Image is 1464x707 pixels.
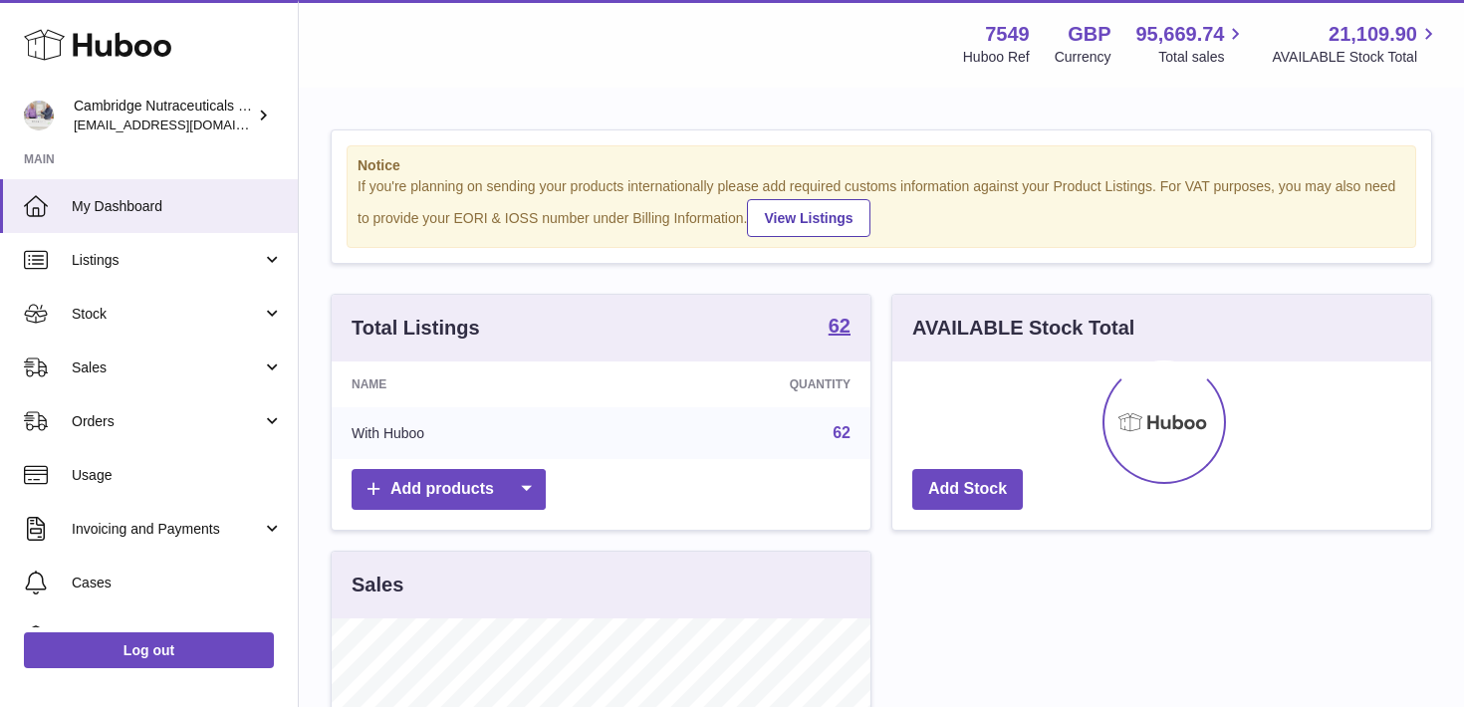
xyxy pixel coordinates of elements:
[352,315,480,342] h3: Total Listings
[1158,48,1247,67] span: Total sales
[72,412,262,431] span: Orders
[1068,21,1110,48] strong: GBP
[1135,21,1224,48] span: 95,669.74
[829,316,851,340] a: 62
[74,97,253,134] div: Cambridge Nutraceuticals Ltd
[72,466,283,485] span: Usage
[72,358,262,377] span: Sales
[72,574,283,592] span: Cases
[74,117,293,132] span: [EMAIL_ADDRESS][DOMAIN_NAME]
[72,251,262,270] span: Listings
[912,469,1023,510] a: Add Stock
[358,156,1405,175] strong: Notice
[352,572,403,598] h3: Sales
[833,424,851,441] a: 62
[1055,48,1111,67] div: Currency
[72,305,262,324] span: Stock
[963,48,1030,67] div: Huboo Ref
[1272,48,1440,67] span: AVAILABLE Stock Total
[1329,21,1417,48] span: 21,109.90
[72,627,283,646] span: Channels
[829,316,851,336] strong: 62
[747,199,869,237] a: View Listings
[24,632,274,668] a: Log out
[72,520,262,539] span: Invoicing and Payments
[1135,21,1247,67] a: 95,669.74 Total sales
[912,315,1134,342] h3: AVAILABLE Stock Total
[332,361,615,407] th: Name
[985,21,1030,48] strong: 7549
[332,407,615,459] td: With Huboo
[358,177,1405,237] div: If you're planning on sending your products internationally please add required customs informati...
[72,197,283,216] span: My Dashboard
[352,469,546,510] a: Add products
[24,101,54,130] img: qvc@camnutra.com
[615,361,870,407] th: Quantity
[1272,21,1440,67] a: 21,109.90 AVAILABLE Stock Total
